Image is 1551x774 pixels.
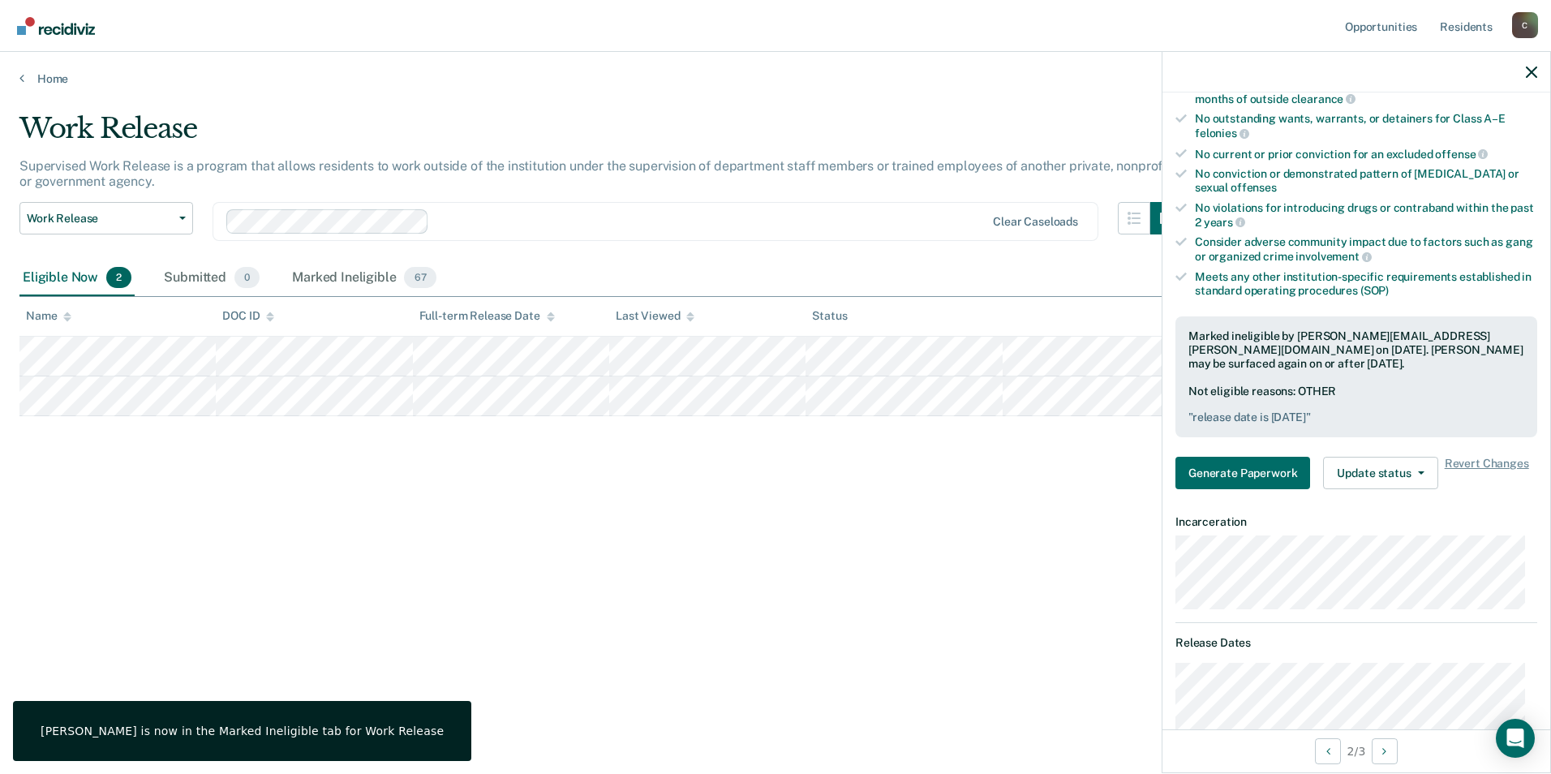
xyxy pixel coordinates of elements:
[1231,181,1277,194] span: offenses
[1195,235,1537,263] div: Consider adverse community impact due to factors such as gang or organized crime
[1175,636,1537,650] dt: Release Dates
[1323,457,1437,489] button: Update status
[289,260,439,296] div: Marked Ineligible
[26,309,71,323] div: Name
[222,309,274,323] div: DOC ID
[234,267,260,288] span: 0
[161,260,263,296] div: Submitted
[41,724,444,738] div: [PERSON_NAME] is now in the Marked Ineligible tab for Work Release
[19,112,1183,158] div: Work Release
[17,17,95,35] img: Recidiviz
[1162,729,1550,772] div: 2 / 3
[1360,284,1389,297] span: (SOP)
[1295,250,1371,263] span: involvement
[1445,457,1529,489] span: Revert Changes
[1195,167,1537,195] div: No conviction or demonstrated pattern of [MEDICAL_DATA] or sexual
[1315,738,1341,764] button: Previous Opportunity
[1195,127,1249,140] span: felonies
[616,309,694,323] div: Last Viewed
[1512,12,1538,38] button: Profile dropdown button
[812,309,847,323] div: Status
[19,158,1174,189] p: Supervised Work Release is a program that allows residents to work outside of the institution und...
[1188,385,1524,425] div: Not eligible reasons: OTHER
[404,267,436,288] span: 67
[19,260,135,296] div: Eligible Now
[1175,515,1537,529] dt: Incarceration
[1291,92,1356,105] span: clearance
[1204,216,1245,229] span: years
[1195,270,1537,298] div: Meets any other institution-specific requirements established in standard operating procedures
[1195,112,1537,140] div: No outstanding wants, warrants, or detainers for Class A–E
[1195,201,1537,229] div: No violations for introducing drugs or contraband within the past 2
[27,212,173,226] span: Work Release
[1496,719,1535,758] div: Open Intercom Messenger
[1175,457,1310,489] button: Generate Paperwork
[1195,147,1537,161] div: No current or prior conviction for an excluded
[106,267,131,288] span: 2
[1188,411,1524,424] pre: " release date is [DATE] "
[1512,12,1538,38] div: C
[1188,329,1524,370] div: Marked ineligible by [PERSON_NAME][EMAIL_ADDRESS][PERSON_NAME][DOMAIN_NAME] on [DATE]. [PERSON_NA...
[1372,738,1398,764] button: Next Opportunity
[19,71,1532,86] a: Home
[419,309,555,323] div: Full-term Release Date
[993,215,1078,229] div: Clear caseloads
[1435,148,1488,161] span: offense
